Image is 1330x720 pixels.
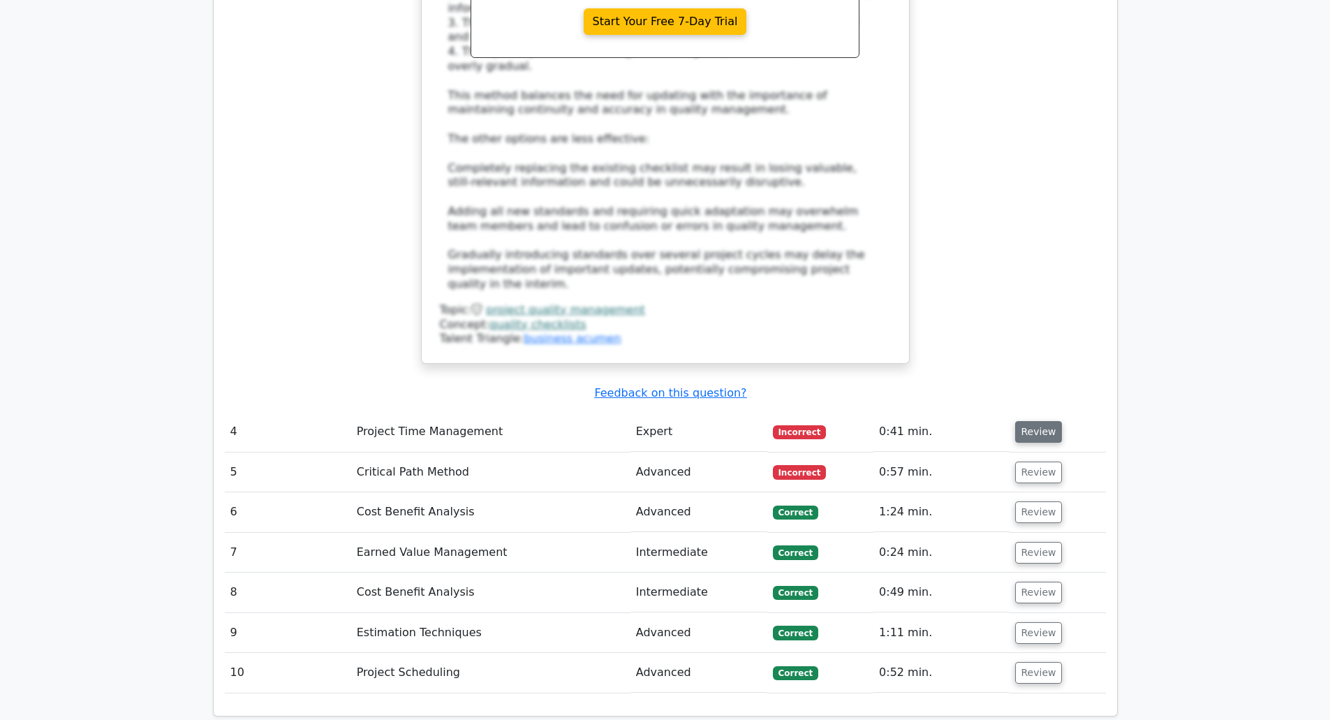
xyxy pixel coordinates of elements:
div: Concept: [440,318,891,332]
span: Correct [773,545,818,559]
td: Intermediate [630,533,767,573]
td: Expert [630,412,767,452]
td: Earned Value Management [351,533,630,573]
a: business acumen [524,332,621,345]
span: Incorrect [773,425,827,439]
button: Review [1015,622,1063,644]
span: Correct [773,666,818,680]
td: Critical Path Method [351,453,630,492]
td: 7 [225,533,351,573]
td: Advanced [630,453,767,492]
td: 0:41 min. [873,412,1009,452]
div: Topic: [440,303,891,318]
td: Advanced [630,653,767,693]
button: Review [1015,462,1063,483]
td: Intermediate [630,573,767,612]
td: 1:24 min. [873,492,1009,532]
td: 0:24 min. [873,533,1009,573]
td: 10 [225,653,351,693]
button: Review [1015,501,1063,523]
td: Project Scheduling [351,653,630,693]
a: Start Your Free 7-Day Trial [584,8,747,35]
td: 1:11 min. [873,613,1009,653]
td: 5 [225,453,351,492]
td: Estimation Techniques [351,613,630,653]
button: Review [1015,421,1063,443]
td: Advanced [630,613,767,653]
button: Review [1015,542,1063,564]
div: Talent Triangle: [440,303,891,346]
button: Review [1015,662,1063,684]
td: Project Time Management [351,412,630,452]
button: Review [1015,582,1063,603]
td: 0:57 min. [873,453,1009,492]
a: quality checklists [489,318,586,331]
td: 0:49 min. [873,573,1009,612]
a: Feedback on this question? [594,386,746,399]
td: 9 [225,613,351,653]
td: 4 [225,412,351,452]
td: 6 [225,492,351,532]
td: Cost Benefit Analysis [351,492,630,532]
td: 8 [225,573,351,612]
span: Incorrect [773,465,827,479]
td: 0:52 min. [873,653,1009,693]
span: Correct [773,506,818,520]
a: project quality management [486,303,645,316]
span: Correct [773,626,818,640]
td: Cost Benefit Analysis [351,573,630,612]
td: Advanced [630,492,767,532]
span: Correct [773,586,818,600]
